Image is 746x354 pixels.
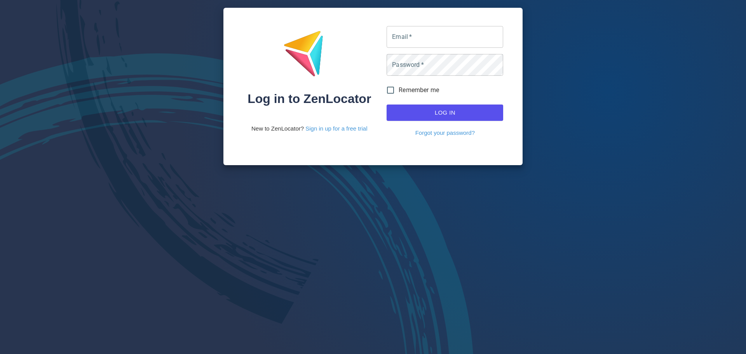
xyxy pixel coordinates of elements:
[415,129,475,137] a: Forgot your password?
[399,85,439,95] span: Remember me
[387,105,503,121] button: Log In
[283,30,335,83] img: ZenLocator
[387,26,503,48] input: name@company.com
[305,125,367,132] a: Sign in up for a free trial
[395,108,495,118] span: Log In
[248,92,371,105] div: Log in to ZenLocator
[251,124,368,133] div: New to ZenLocator?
